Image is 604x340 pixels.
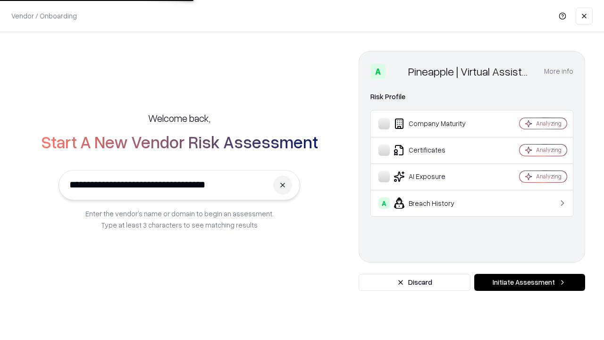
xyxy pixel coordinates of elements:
[370,91,573,102] div: Risk Profile
[474,274,585,291] button: Initiate Assessment
[378,171,491,182] div: AI Exposure
[389,64,404,79] img: Pineapple | Virtual Assistant Agency
[544,63,573,80] button: More info
[11,11,77,21] p: Vendor / Onboarding
[536,119,562,127] div: Analyzing
[536,172,562,180] div: Analyzing
[378,144,491,156] div: Certificates
[378,197,390,209] div: A
[408,64,533,79] div: Pineapple | Virtual Assistant Agency
[41,132,318,151] h2: Start A New Vendor Risk Assessment
[536,146,562,154] div: Analyzing
[370,64,386,79] div: A
[359,274,470,291] button: Discard
[148,111,210,125] h5: Welcome back,
[378,197,491,209] div: Breach History
[85,208,274,230] p: Enter the vendor’s name or domain to begin an assessment. Type at least 3 characters to see match...
[378,118,491,129] div: Company Maturity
